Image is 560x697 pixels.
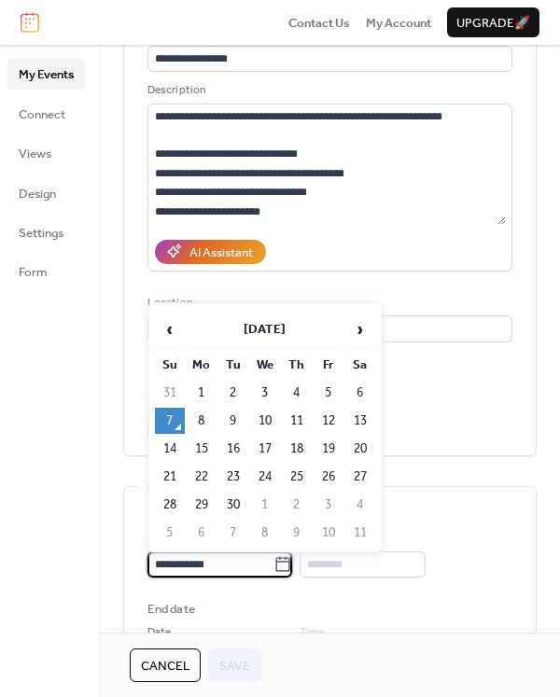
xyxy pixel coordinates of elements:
a: Connect [7,99,85,129]
td: 9 [282,520,312,546]
div: AI Assistant [189,244,253,262]
button: Cancel [130,648,201,682]
span: Contact Us [288,14,350,33]
td: 30 [218,492,248,518]
td: 19 [314,436,343,462]
td: 17 [250,436,280,462]
th: Tu [218,352,248,378]
td: 27 [345,464,375,490]
td: 6 [345,380,375,406]
div: Description [147,81,509,100]
td: 23 [218,464,248,490]
td: 15 [187,436,217,462]
td: 26 [314,464,343,490]
td: 10 [250,408,280,434]
span: Date [147,623,171,642]
td: 3 [314,492,343,518]
td: 31 [155,380,185,406]
td: 8 [187,408,217,434]
span: ‹ [156,311,184,348]
a: Views [7,138,85,168]
td: 12 [314,408,343,434]
td: 21 [155,464,185,490]
div: End date [147,600,195,619]
span: Settings [19,224,63,243]
a: Settings [7,217,85,247]
th: We [250,352,280,378]
td: 24 [250,464,280,490]
td: 3 [250,380,280,406]
span: My Events [19,65,74,84]
th: Fr [314,352,343,378]
td: 11 [282,408,312,434]
td: 29 [187,492,217,518]
th: Mo [187,352,217,378]
a: My Events [7,59,85,89]
td: 4 [282,380,312,406]
a: Form [7,257,85,286]
span: Time [300,623,324,642]
td: 13 [345,408,375,434]
span: Cancel [141,657,189,676]
td: 7 [218,520,248,546]
a: My Account [366,13,431,32]
a: Design [7,178,85,208]
span: Connect [19,105,65,124]
td: 10 [314,520,343,546]
td: 25 [282,464,312,490]
td: 2 [218,380,248,406]
img: logo [21,12,39,33]
td: 28 [155,492,185,518]
th: [DATE] [187,310,343,350]
td: 4 [345,492,375,518]
td: 6 [187,520,217,546]
span: Form [19,263,48,282]
button: Upgrade🚀 [447,7,539,37]
td: 20 [345,436,375,462]
td: 22 [187,464,217,490]
td: 1 [250,492,280,518]
td: 11 [345,520,375,546]
td: 5 [155,520,185,546]
td: 8 [250,520,280,546]
span: My Account [366,14,431,33]
td: 16 [218,436,248,462]
span: Design [19,185,56,203]
th: Su [155,352,185,378]
td: 18 [282,436,312,462]
button: AI Assistant [155,240,266,264]
td: 7 [155,408,185,434]
span: Views [19,145,51,163]
td: 2 [282,492,312,518]
a: Contact Us [288,13,350,32]
td: 14 [155,436,185,462]
div: Location [147,294,509,313]
th: Th [282,352,312,378]
th: Sa [345,352,375,378]
td: 1 [187,380,217,406]
span: Upgrade 🚀 [456,14,530,33]
td: 5 [314,380,343,406]
span: › [346,311,374,348]
td: 9 [218,408,248,434]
